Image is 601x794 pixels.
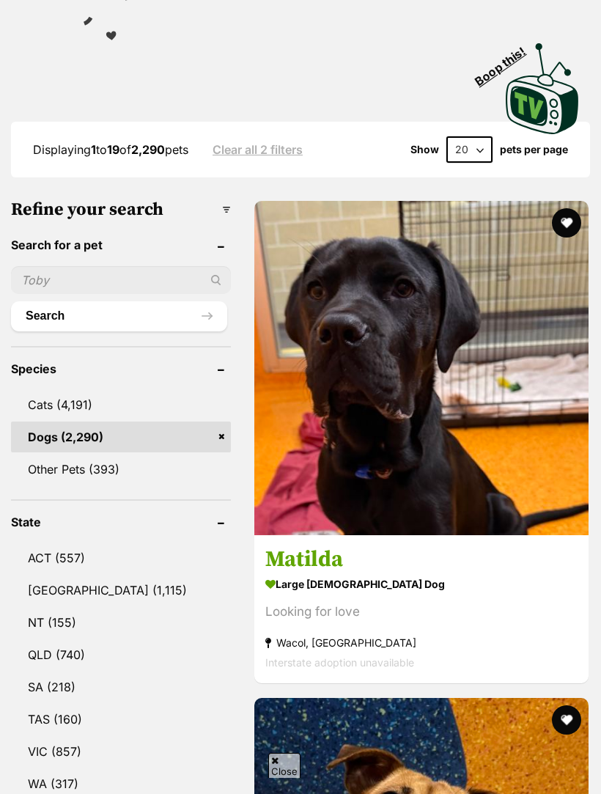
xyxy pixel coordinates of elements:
[254,535,589,684] a: Matilda large [DEMOGRAPHIC_DATA] Dog Looking for love Wacol, [GEOGRAPHIC_DATA] Interstate adoptio...
[265,603,578,622] div: Looking for love
[265,546,578,574] h3: Matilda
[11,266,231,294] input: Toby
[552,705,581,735] button: favourite
[268,753,300,779] span: Close
[11,736,231,767] a: VIC (857)
[265,633,578,653] strong: Wacol, [GEOGRAPHIC_DATA]
[11,301,227,331] button: Search
[11,607,231,638] a: NT (155)
[11,454,231,485] a: Other Pets (393)
[107,142,119,157] strong: 19
[131,142,165,157] strong: 2,290
[552,208,581,238] button: favourite
[11,199,231,220] h3: Refine your search
[11,704,231,735] a: TAS (160)
[11,422,231,452] a: Dogs (2,290)
[410,144,439,155] span: Show
[11,639,231,670] a: QLD (740)
[11,575,231,606] a: [GEOGRAPHIC_DATA] (1,115)
[213,143,303,156] a: Clear all 2 filters
[11,389,231,420] a: Cats (4,191)
[473,35,540,88] span: Boop this!
[265,657,414,669] span: Interstate adoption unavailable
[11,543,231,573] a: ACT (557)
[11,238,231,251] header: Search for a pet
[500,144,568,155] label: pets per page
[11,362,231,375] header: Species
[265,574,578,595] strong: large [DEMOGRAPHIC_DATA] Dog
[33,142,188,157] span: Displaying to of pets
[254,201,589,535] img: Matilda - Neapolitan Mastiff Dog
[506,43,579,134] img: PetRescue TV logo
[506,30,579,137] a: Boop this!
[11,672,231,702] a: SA (218)
[91,142,96,157] strong: 1
[11,515,231,529] header: State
